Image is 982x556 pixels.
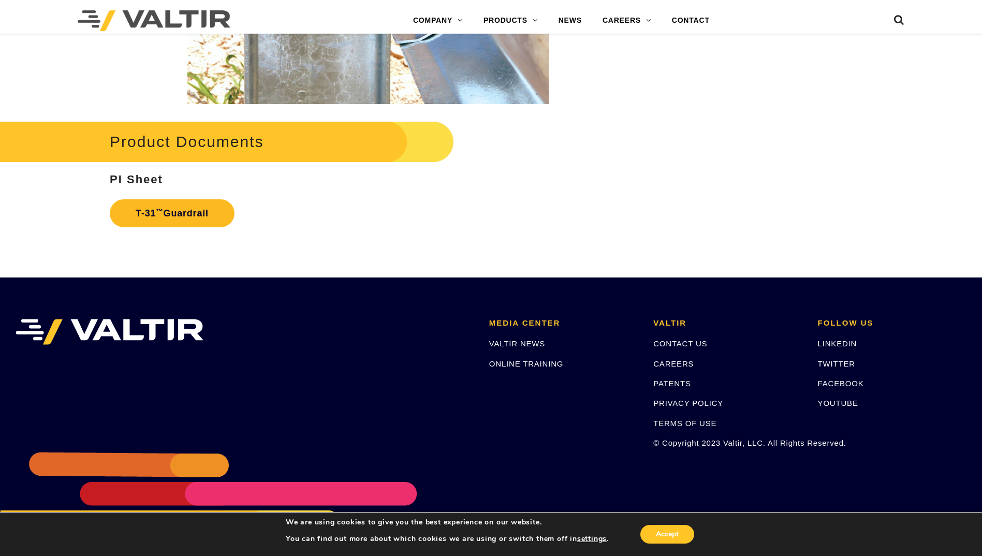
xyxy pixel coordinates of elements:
[818,359,855,368] a: TWITTER
[548,10,592,31] a: NEWS
[653,339,707,348] a: CONTACT US
[653,437,802,449] p: © Copyright 2023 Valtir, LLC. All Rights Reserved.
[653,319,802,328] h2: VALTIR
[286,518,609,527] p: We are using cookies to give you the best experience on our website.
[592,10,662,31] a: CAREERS
[156,208,163,215] sup: ™
[78,10,230,31] img: Valtir
[662,10,720,31] a: CONTACT
[653,419,716,428] a: TERMS OF USE
[403,10,473,31] a: COMPANY
[577,534,607,544] button: settings
[489,339,545,348] a: VALTIR NEWS
[653,399,723,407] a: PRIVACY POLICY
[286,534,609,544] p: You can find out more about which cookies we are using or switch them off in .
[640,525,694,544] button: Accept
[489,359,563,368] a: ONLINE TRAINING
[818,399,858,407] a: YOUTUBE
[818,319,966,328] h2: FOLLOW US
[489,319,638,328] h2: MEDIA CENTER
[653,359,694,368] a: CAREERS
[818,379,864,388] a: FACEBOOK
[110,173,163,186] strong: PI Sheet
[473,10,548,31] a: PRODUCTS
[818,339,857,348] a: LINKEDIN
[16,319,203,345] img: VALTIR
[110,199,234,227] a: T-31™Guardrail
[653,379,691,388] a: PATENTS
